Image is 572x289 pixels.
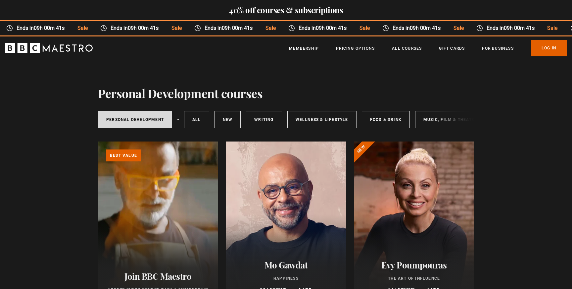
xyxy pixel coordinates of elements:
span: Sale [447,24,470,32]
time: 09h 00m 41s [316,25,347,31]
time: 09h 00m 41s [222,25,253,31]
a: Food & Drink [362,111,410,128]
a: Music, Film & Theatre [415,111,486,128]
a: Writing [246,111,282,128]
span: Sale [71,24,94,32]
h1: Personal Development courses [98,86,262,100]
time: 09h 00m 41s [504,25,535,31]
p: Best value [106,149,141,161]
span: Ends in [201,24,259,32]
svg: BBC Maestro [5,43,93,53]
a: Wellness & Lifestyle [287,111,357,128]
span: Ends in [483,24,541,32]
nav: Primary [289,40,567,56]
time: 09h 00m 41s [34,25,65,31]
span: Sale [353,24,376,32]
a: Personal Development [98,111,172,128]
span: Ends in [107,24,165,32]
a: Pricing Options [336,45,375,52]
a: New [215,111,241,128]
a: For business [482,45,513,52]
span: Sale [165,24,188,32]
span: Sale [541,24,564,32]
h2: Mo Gawdat [234,260,338,270]
span: Sale [259,24,282,32]
span: Ends in [13,24,71,32]
a: Gift Cards [439,45,465,52]
time: 09h 00m 41s [410,25,441,31]
span: Ends in [389,24,447,32]
p: Happiness [234,275,338,281]
time: 09h 00m 41s [128,25,159,31]
a: All [184,111,209,128]
a: Log In [531,40,567,56]
a: Membership [289,45,319,52]
a: All Courses [392,45,422,52]
p: The Art of Influence [362,275,466,281]
h2: Evy Poumpouras [362,260,466,270]
span: Ends in [295,24,353,32]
